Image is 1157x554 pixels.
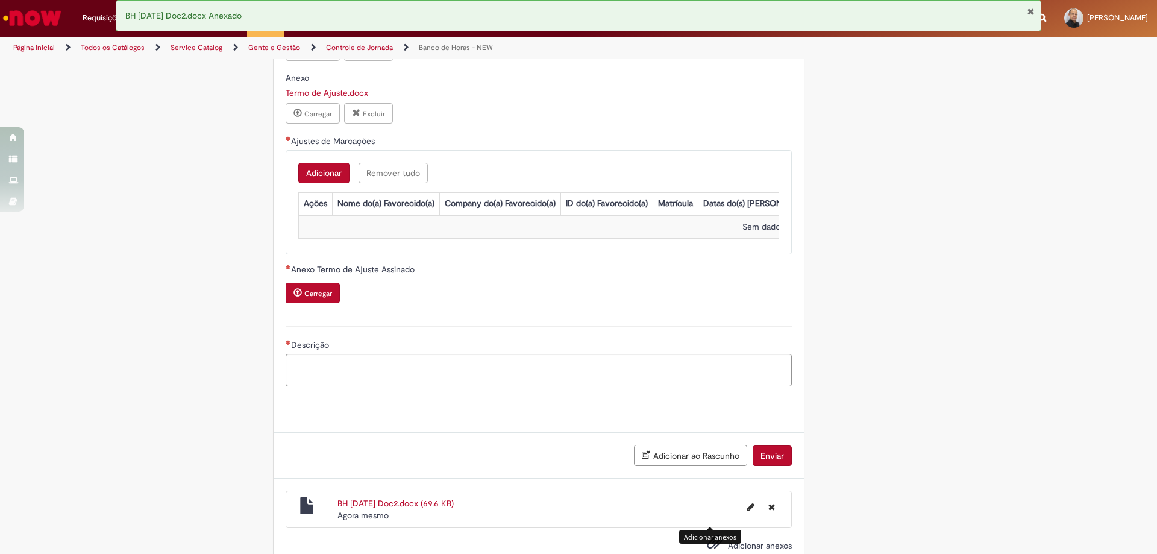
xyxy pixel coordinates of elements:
th: Nome do(a) Favorecido(a) [332,192,439,215]
th: Matrícula [653,192,698,215]
ul: Trilhas de página [9,37,762,59]
div: Adicionar anexos [679,530,741,544]
span: Somente leitura - Anexo [286,72,312,83]
a: Download de Termo de Ajuste.docx [286,87,368,98]
span: Anexo Termo de Ajuste Assinado [291,264,417,275]
button: Carregar anexo de Anexo Termo de Ajuste Assinado Required [286,283,340,303]
span: Descrição [291,339,331,350]
span: BH [DATE] Doc2.docx Anexado [125,10,242,21]
a: Service Catalog [171,43,222,52]
span: Necessários [286,136,291,141]
a: Controle de Jornada [326,43,393,52]
a: BH [DATE] Doc2.docx (69.6 KB) [337,498,454,509]
button: Adicionar ao Rascunho [634,445,747,466]
th: Company do(a) Favorecido(a) [439,192,560,215]
th: Ações [298,192,332,215]
span: Necessários [286,265,291,269]
span: Requisições [83,12,125,24]
span: Adicionar anexos [728,540,792,551]
button: Editar nome de arquivo BH 29.09.2025 Doc2.docx [740,497,762,517]
span: [PERSON_NAME] [1087,13,1148,23]
a: Página inicial [13,43,55,52]
button: Add a row for Ajustes de Marcações [298,163,350,183]
img: ServiceNow [1,6,63,30]
span: Agora mesmo [337,510,389,521]
time: 29/09/2025 03:24:03 [337,510,389,521]
th: ID do(a) Favorecido(a) [560,192,653,215]
button: Enviar [753,445,792,466]
a: Banco de Horas - NEW [419,43,493,52]
button: Fechar Notificação [1027,7,1035,16]
small: Carregar [304,289,332,298]
button: Excluir BH 29.09.2025 Doc2.docx [761,497,782,517]
a: Gente e Gestão [248,43,300,52]
a: Todos os Catálogos [81,43,145,52]
span: Necessários [286,340,291,345]
th: Datas do(s) [PERSON_NAME](s) [698,192,827,215]
span: Ajustes de Marcações [291,136,377,146]
textarea: Descrição [286,354,792,386]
